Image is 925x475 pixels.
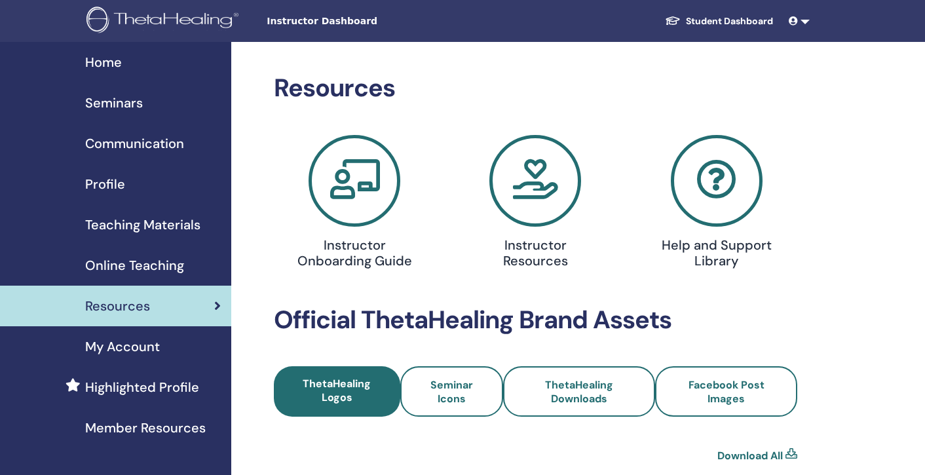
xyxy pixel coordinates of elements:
a: Download All [717,448,783,464]
h4: Help and Support Library [659,237,775,269]
a: Seminar Icons [400,366,503,417]
h2: Official ThetaHealing Brand Assets [274,305,797,335]
span: ThetaHealing Logos [303,377,371,404]
a: ThetaHealing Downloads [503,366,655,417]
a: ThetaHealing Logos [274,366,400,417]
img: logo.png [86,7,243,36]
span: Instructor Dashboard [267,14,463,28]
h2: Resources [274,73,797,104]
h4: Instructor Onboarding Guide [297,237,413,269]
a: Instructor Resources [453,135,618,274]
span: Seminar Icons [430,378,473,406]
a: Instructor Onboarding Guide [272,135,437,274]
span: Resources [85,296,150,316]
span: My Account [85,337,160,356]
span: Profile [85,174,125,194]
a: Facebook Post Images [655,366,797,417]
img: graduation-cap-white.svg [665,15,681,26]
span: Teaching Materials [85,215,200,235]
span: Home [85,52,122,72]
span: Facebook Post Images [689,378,765,406]
span: Seminars [85,93,143,113]
h4: Instructor Resources [478,237,594,269]
span: Highlighted Profile [85,377,199,397]
span: Communication [85,134,184,153]
a: Help and Support Library [634,135,799,274]
span: Member Resources [85,418,206,438]
a: Student Dashboard [654,9,783,33]
span: ThetaHealing Downloads [545,378,613,406]
span: Online Teaching [85,256,184,275]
